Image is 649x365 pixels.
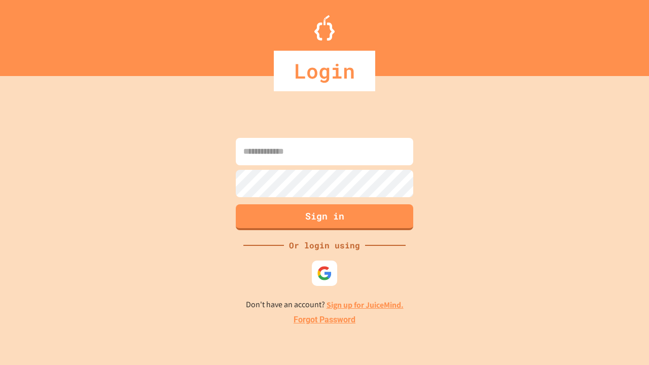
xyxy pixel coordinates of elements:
[327,300,404,310] a: Sign up for JuiceMind.
[314,15,335,41] img: Logo.svg
[284,239,365,251] div: Or login using
[246,299,404,311] p: Don't have an account?
[317,266,332,281] img: google-icon.svg
[294,314,355,326] a: Forgot Password
[274,51,375,91] div: Login
[236,204,413,230] button: Sign in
